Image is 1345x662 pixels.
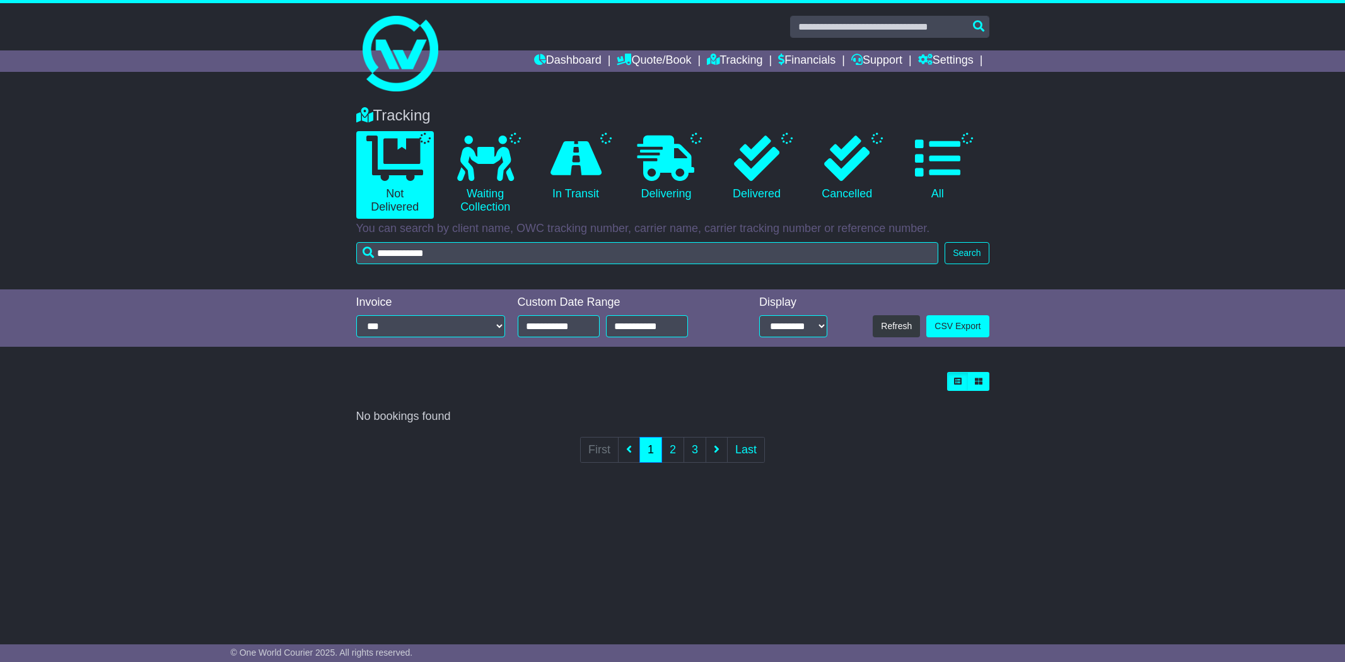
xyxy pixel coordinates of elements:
a: Not Delivered [356,131,434,219]
div: Custom Date Range [518,296,720,310]
button: Search [945,242,989,264]
a: 2 [661,437,684,463]
div: Tracking [350,107,996,125]
a: 1 [639,437,662,463]
button: Refresh [873,315,920,337]
a: All [899,131,976,206]
a: Tracking [707,50,762,72]
a: Quote/Book [617,50,691,72]
div: Invoice [356,296,505,310]
a: Financials [778,50,836,72]
a: Waiting Collection [446,131,524,219]
a: Support [851,50,902,72]
a: CSV Export [926,315,989,337]
a: Last [727,437,765,463]
a: Delivering [627,131,705,206]
a: Cancelled [808,131,886,206]
a: Delivered [718,131,795,206]
span: © One World Courier 2025. All rights reserved. [231,647,413,658]
a: Settings [918,50,974,72]
a: Dashboard [534,50,602,72]
div: Display [759,296,827,310]
p: You can search by client name, OWC tracking number, carrier name, carrier tracking number or refe... [356,222,989,236]
a: 3 [684,437,706,463]
a: In Transit [537,131,614,206]
div: No bookings found [356,410,989,424]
